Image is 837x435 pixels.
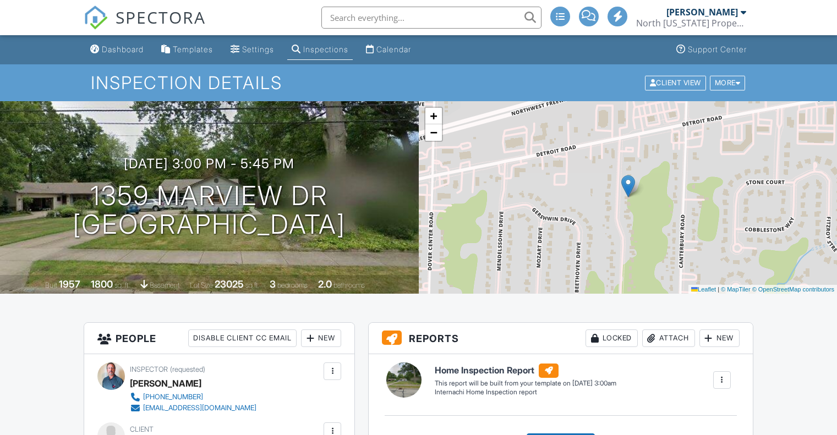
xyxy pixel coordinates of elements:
div: [PHONE_NUMBER] [143,393,203,401]
a: Zoom out [425,124,442,141]
span: sq. ft. [114,281,130,289]
a: Zoom in [425,108,442,124]
span: bathrooms [333,281,365,289]
div: Locked [586,329,638,347]
a: Settings [226,40,278,60]
a: Support Center [672,40,751,60]
div: Client View [645,75,706,90]
div: 2.0 [318,278,332,290]
h3: [DATE] 3:00 pm - 5:45 pm [124,156,294,171]
div: 1800 [91,278,113,290]
div: Internachi Home Inspection report [435,388,616,397]
div: New [301,329,341,347]
div: Inspections [303,45,348,54]
a: Inspections [287,40,353,60]
h3: Reports [369,323,753,354]
a: © OpenStreetMap contributors [752,286,834,293]
div: 1957 [59,278,80,290]
div: Disable Client CC Email [188,329,297,347]
div: 3 [270,278,276,290]
div: This report will be built from your template on [DATE] 3:00am [435,379,616,388]
a: Dashboard [86,40,148,60]
a: Templates [157,40,217,60]
span: Built [45,281,57,289]
div: Dashboard [102,45,144,54]
div: [EMAIL_ADDRESS][DOMAIN_NAME] [143,404,256,412]
h3: People [84,323,354,354]
a: SPECTORA [84,15,206,38]
a: Leaflet [691,286,716,293]
h1: 1359 Marview Dr [GEOGRAPHIC_DATA] [73,181,346,240]
span: Lot Size [190,281,213,289]
a: Client View [644,78,709,86]
div: [PERSON_NAME] [130,375,201,392]
a: © MapTiler [721,286,751,293]
span: Client [130,425,154,433]
a: Calendar [362,40,415,60]
span: sq.ft. [245,281,259,289]
input: Search everything... [321,7,541,29]
img: The Best Home Inspection Software - Spectora [84,5,108,30]
span: basement [150,281,179,289]
img: Marker [621,175,635,197]
h6: Home Inspection Report [435,364,616,378]
a: [PHONE_NUMBER] [130,392,256,403]
span: + [430,109,437,123]
span: SPECTORA [116,5,206,29]
div: [PERSON_NAME] [666,7,738,18]
span: − [430,125,437,139]
span: (requested) [170,365,205,373]
div: Attach [642,329,695,347]
span: bedrooms [277,281,308,289]
div: 23025 [215,278,244,290]
div: More [710,75,746,90]
div: Settings [242,45,274,54]
div: Calendar [376,45,411,54]
div: Support Center [688,45,747,54]
div: Templates [173,45,213,54]
a: [EMAIL_ADDRESS][DOMAIN_NAME] [130,403,256,414]
h1: Inspection Details [91,73,746,92]
div: North Ohio Property Inspection [636,18,746,29]
span: Inspector [130,365,168,373]
span: | [718,286,719,293]
div: New [699,329,740,347]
